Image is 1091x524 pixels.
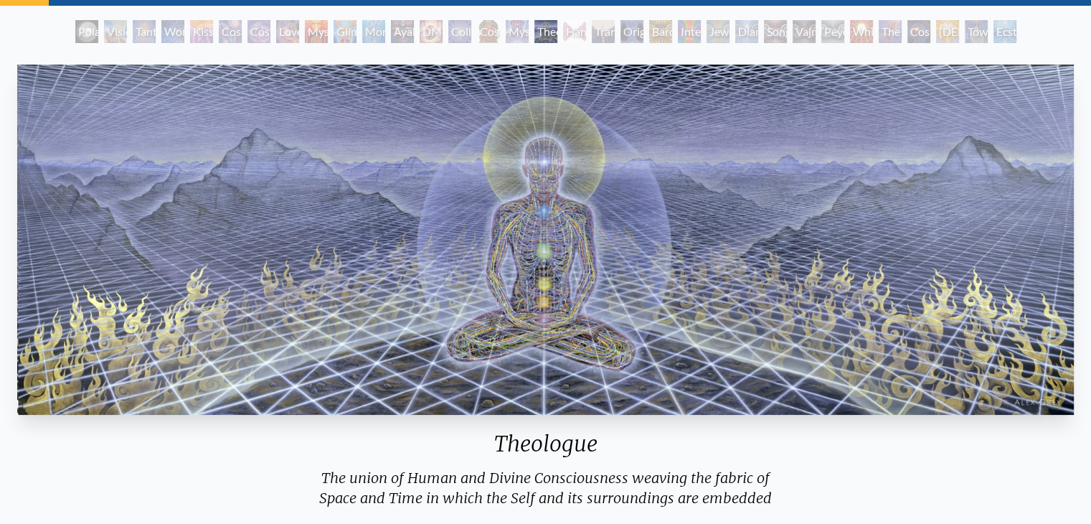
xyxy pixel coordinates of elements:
[448,20,471,43] div: Collective Vision
[161,20,184,43] div: Wonder
[334,20,356,43] div: Glimpsing the Empyrean
[506,20,529,43] div: Mystic Eye
[420,20,443,43] div: DMT - The Spirit Molecule
[850,20,873,43] div: White Light
[821,20,844,43] div: Peyote Being
[620,20,643,43] div: Original Face
[907,20,930,43] div: Cosmic Consciousness
[17,65,1074,415] img: Theologue-1986-Alex-Grey-watermarked-1624393305.jpg
[678,20,701,43] div: Interbeing
[936,20,959,43] div: [DEMOGRAPHIC_DATA]
[133,20,156,43] div: Tantra
[11,431,1080,468] div: Theologue
[219,20,242,43] div: Cosmic Creativity
[190,20,213,43] div: Kiss of the [MEDICAL_DATA]
[649,20,672,43] div: Bardo Being
[764,20,787,43] div: Song of Vajra Being
[993,20,1016,43] div: Ecstasy
[104,20,127,43] div: Visionary Origin of Language
[965,20,988,43] div: Toward the One
[735,20,758,43] div: Diamond Being
[477,20,500,43] div: Cosmic [DEMOGRAPHIC_DATA]
[225,468,867,520] div: The union of Human and Divine Consciousness weaving the fabric of Space and Time in which the Sel...
[276,20,299,43] div: Love is a Cosmic Force
[391,20,414,43] div: Ayahuasca Visitation
[592,20,615,43] div: Transfiguration
[247,20,270,43] div: Cosmic Artist
[793,20,816,43] div: Vajra Being
[305,20,328,43] div: Mysteriosa 2
[75,20,98,43] div: Polar Unity Spiral
[879,20,902,43] div: The Great Turn
[534,20,557,43] div: Theologue
[563,20,586,43] div: Hands that See
[707,20,729,43] div: Jewel Being
[362,20,385,43] div: Monochord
